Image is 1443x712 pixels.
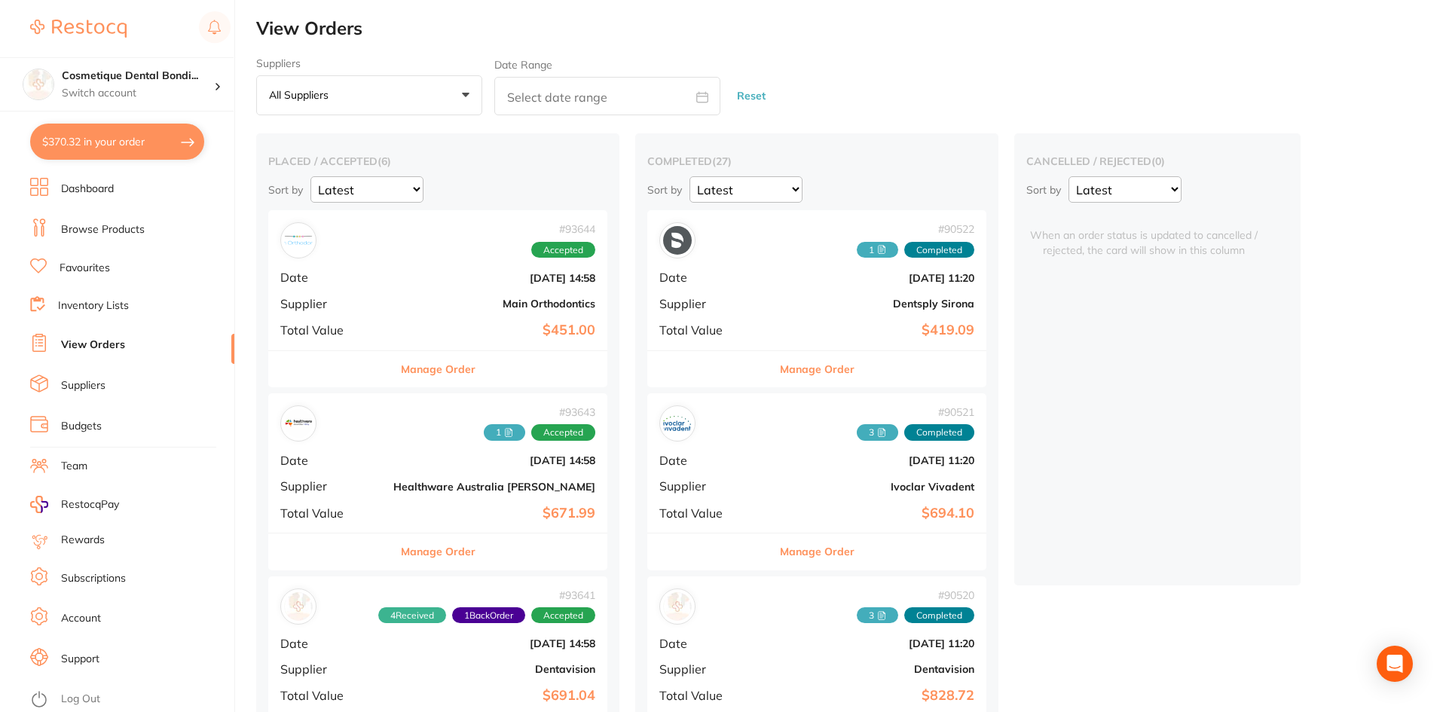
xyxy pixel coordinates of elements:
span: # 93643 [484,406,595,418]
a: Suppliers [61,378,105,393]
span: Supplier [280,479,381,493]
span: Accepted [531,424,595,441]
div: Healthware Australia Ridley#936431 AcceptedDate[DATE] 14:58SupplierHealthware Australia [PERSON_N... [268,393,607,570]
h2: completed ( 27 ) [647,154,986,168]
a: Budgets [61,419,102,434]
span: # 90522 [857,223,974,235]
span: Total Value [659,689,760,702]
p: Sort by [268,183,303,197]
span: Received [484,424,525,441]
span: Date [280,637,381,650]
span: Completed [904,242,974,258]
span: Received [857,242,898,258]
img: Cosmetique Dental Bondi Junction [23,69,54,99]
img: Restocq Logo [30,20,127,38]
b: Dentavision [772,663,974,675]
b: $419.09 [772,322,974,338]
b: [DATE] 14:58 [393,454,595,466]
a: RestocqPay [30,496,119,513]
span: Supplier [659,297,760,310]
span: # 90520 [857,589,974,601]
button: All suppliers [256,75,482,116]
img: Ivoclar Vivadent [663,409,692,438]
button: Log Out [30,688,230,712]
b: Ivoclar Vivadent [772,481,974,493]
span: Date [280,454,381,467]
label: Date Range [494,59,552,71]
span: Supplier [280,662,381,676]
p: Switch account [62,86,214,101]
a: Subscriptions [61,571,126,586]
span: Date [659,270,760,284]
button: $370.32 in your order [30,124,204,160]
a: Inventory Lists [58,298,129,313]
span: Supplier [280,297,381,310]
span: Supplier [659,662,760,676]
img: Dentavision [663,592,692,621]
span: Total Value [280,689,381,702]
span: Received [857,424,898,441]
b: [DATE] 14:58 [393,272,595,284]
b: Dentavision [393,663,595,675]
img: Dentavision [284,592,313,621]
span: Date [659,454,760,467]
p: All suppliers [269,88,335,102]
b: $691.04 [393,688,595,704]
img: Dentsply Sirona [663,226,692,255]
span: Supplier [659,479,760,493]
b: $694.10 [772,506,974,521]
p: Sort by [647,183,682,197]
h2: placed / accepted ( 6 ) [268,154,607,168]
img: Healthware Australia Ridley [284,409,313,438]
a: Log Out [61,692,100,707]
a: Team [61,459,87,474]
span: Date [659,637,760,650]
img: Main Orthodontics [284,226,313,255]
b: [DATE] 11:20 [772,637,974,649]
p: Sort by [1026,183,1061,197]
span: Total Value [280,506,381,520]
h2: cancelled / rejected ( 0 ) [1026,154,1289,168]
b: [DATE] 14:58 [393,637,595,649]
span: Total Value [659,323,760,337]
button: Manage Order [780,533,854,570]
b: $451.00 [393,322,595,338]
a: Support [61,652,99,667]
span: Received [378,607,446,624]
div: Main Orthodontics#93644AcceptedDate[DATE] 14:58SupplierMain OrthodonticsTotal Value$451.00Manage ... [268,210,607,387]
button: Manage Order [780,351,854,387]
button: Reset [732,76,770,116]
img: RestocqPay [30,496,48,513]
span: Accepted [531,242,595,258]
span: Completed [904,424,974,441]
h4: Cosmetique Dental Bondi Junction [62,69,214,84]
b: [DATE] 11:20 [772,272,974,284]
b: [DATE] 11:20 [772,454,974,466]
div: Open Intercom Messenger [1377,646,1413,682]
b: Dentsply Sirona [772,298,974,310]
a: Account [61,611,101,626]
a: Dashboard [61,182,114,197]
b: Healthware Australia [PERSON_NAME] [393,481,595,493]
span: Back orders [452,607,525,624]
button: Manage Order [401,533,475,570]
input: Select date range [494,77,720,115]
b: $828.72 [772,688,974,704]
span: RestocqPay [61,497,119,512]
span: Date [280,270,381,284]
a: Rewards [61,533,105,548]
span: Total Value [659,506,760,520]
label: Suppliers [256,57,482,69]
a: Restocq Logo [30,11,127,46]
span: Completed [904,607,974,624]
a: Browse Products [61,222,145,237]
b: $671.99 [393,506,595,521]
span: Received [857,607,898,624]
span: Accepted [531,607,595,624]
span: Total Value [280,323,381,337]
a: Favourites [60,261,110,276]
span: # 90521 [857,406,974,418]
h2: View Orders [256,18,1443,39]
span: # 93644 [531,223,595,235]
span: # 93641 [378,589,595,601]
